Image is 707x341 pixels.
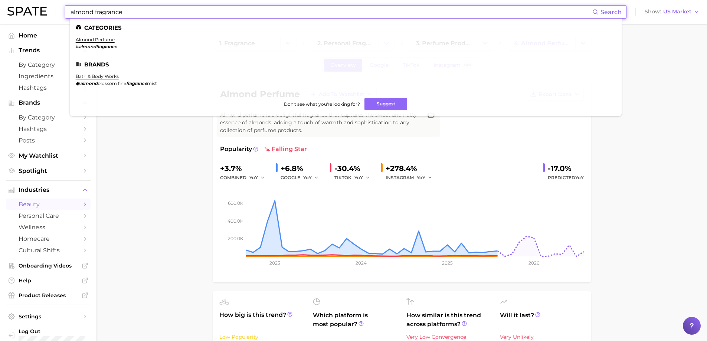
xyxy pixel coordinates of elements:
span: Onboarding Videos [19,262,78,269]
div: -17.0% [548,163,584,174]
div: TIKTOK [334,173,375,182]
span: My Watchlist [19,152,78,159]
span: YoY [354,174,363,181]
span: Search [600,9,622,16]
span: Industries [19,187,78,193]
a: Posts [6,135,91,146]
span: Product Releases [19,292,78,299]
div: +278.4% [386,163,438,174]
img: falling star [264,146,270,152]
a: Hashtags [6,82,91,94]
a: almond perfume [76,37,115,42]
span: How big is this trend? [219,311,304,329]
span: Predicted [548,173,584,182]
a: Home [6,30,91,41]
span: Will it last? [500,311,585,329]
button: Industries [6,184,91,196]
span: mist [147,81,157,86]
a: Spotlight [6,165,91,177]
span: by Category [19,61,78,68]
a: Ingredients [6,71,91,82]
span: Posts [19,137,78,144]
span: US Market [663,10,691,14]
span: YoY [417,174,425,181]
span: Which platform is most popular? [313,311,397,335]
a: wellness [6,222,91,233]
button: YoY [354,173,370,182]
span: Show [645,10,661,14]
button: Brands [6,97,91,108]
span: YoY [303,174,312,181]
span: Almond perfume is a delightful fragrance that captures the sweet and nutty essence of almonds, ad... [220,111,422,134]
button: Trends [6,45,91,56]
span: blossom fine [98,81,126,86]
span: Help [19,277,78,284]
div: +6.8% [281,163,324,174]
span: Hashtags [19,84,78,91]
span: YoY [575,175,584,180]
li: Brands [76,61,616,68]
span: Settings [19,313,78,320]
em: almond [80,81,98,86]
button: YoY [303,173,319,182]
button: Suggest [364,98,407,110]
img: SPATE [7,7,47,16]
span: beauty [19,201,78,208]
input: Search here for a brand, industry, or ingredient [70,6,592,18]
span: Popularity [220,145,252,154]
span: Ingredients [19,73,78,80]
span: falling star [264,145,307,154]
a: Settings [6,311,91,322]
span: Hashtags [19,125,78,132]
span: YoY [249,174,258,181]
span: How similar is this trend across platforms? [406,311,491,329]
a: Onboarding Videos [6,260,91,271]
a: Hashtags [6,123,91,135]
div: GOOGLE [281,173,324,182]
div: -30.4% [334,163,375,174]
a: by Category [6,59,91,71]
span: Don't see what you're looking for? [284,101,360,107]
span: by Category [19,114,78,121]
tspan: 2024 [355,260,366,266]
tspan: 2023 [269,260,280,266]
em: fragrance [126,81,147,86]
li: Categories [76,24,616,31]
a: homecare [6,233,91,245]
a: Product Releases [6,290,91,301]
button: ShowUS Market [643,7,701,17]
span: personal care [19,212,78,219]
div: combined [220,173,270,182]
span: Trends [19,47,78,54]
button: YoY [249,173,265,182]
span: homecare [19,235,78,242]
span: Brands [19,99,78,106]
div: +3.7% [220,163,270,174]
tspan: 2025 [442,260,453,266]
em: almondfragrance [79,44,117,49]
a: cultural shifts [6,245,91,256]
a: by Category [6,112,91,123]
a: personal care [6,210,91,222]
span: Log Out [19,328,102,335]
a: My Watchlist [6,150,91,161]
tspan: 2026 [528,260,539,266]
span: wellness [19,224,78,231]
button: YoY [417,173,433,182]
span: Home [19,32,78,39]
a: bath & body works [76,73,119,79]
div: INSTAGRAM [386,173,438,182]
a: Help [6,275,91,286]
a: beauty [6,199,91,210]
span: # [76,44,79,49]
span: Spotlight [19,167,78,174]
span: cultural shifts [19,247,78,254]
